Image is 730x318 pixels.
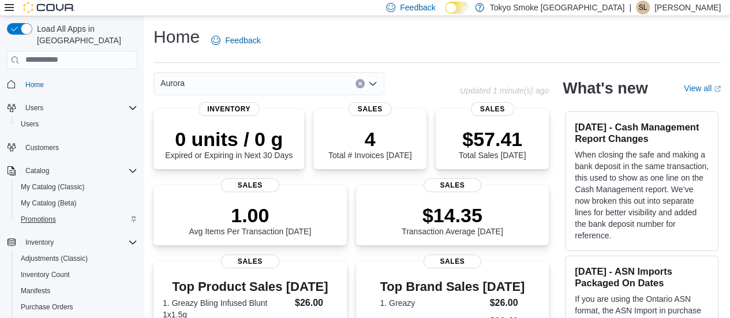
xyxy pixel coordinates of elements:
[575,121,709,144] h3: [DATE] - Cash Management Report Changes
[563,79,647,98] h2: What's new
[459,128,526,151] p: $57.41
[575,265,709,289] h3: [DATE] - ASN Imports Packaged On Dates
[21,302,73,312] span: Purchase Orders
[654,1,721,14] p: [PERSON_NAME]
[2,234,142,250] button: Inventory
[25,103,43,113] span: Users
[21,182,85,192] span: My Catalog (Classic)
[490,1,625,14] p: Tokyo Smoke [GEOGRAPHIC_DATA]
[21,270,70,279] span: Inventory Count
[21,78,48,92] a: Home
[459,128,526,160] div: Total Sales [DATE]
[16,180,89,194] a: My Catalog (Classic)
[16,284,55,298] a: Manifests
[221,255,279,268] span: Sales
[2,76,142,93] button: Home
[21,235,58,249] button: Inventory
[328,128,411,151] p: 4
[221,178,279,192] span: Sales
[160,76,185,90] span: Aurora
[16,180,137,194] span: My Catalog (Classic)
[16,252,137,265] span: Adjustments (Classic)
[165,128,293,151] p: 0 units / 0 g
[21,101,137,115] span: Users
[189,204,311,227] p: 1.00
[2,100,142,116] button: Users
[21,164,137,178] span: Catalog
[207,29,265,52] a: Feedback
[400,2,435,13] span: Feedback
[12,299,142,315] button: Purchase Orders
[460,86,549,95] p: Updated 1 minute(s) ago
[21,254,88,263] span: Adjustments (Classic)
[21,286,50,295] span: Manifests
[355,79,365,88] button: Clear input
[16,117,43,131] a: Users
[12,179,142,195] button: My Catalog (Classic)
[575,149,709,241] p: When closing the safe and making a bank deposit in the same transaction, this used to show as one...
[368,79,377,88] button: Open list of options
[12,283,142,299] button: Manifests
[25,166,49,175] span: Catalog
[714,85,721,92] svg: External link
[402,204,503,227] p: $14.35
[21,164,54,178] button: Catalog
[424,178,481,192] span: Sales
[328,128,411,160] div: Total # Invoices [DATE]
[198,102,260,116] span: Inventory
[2,139,142,156] button: Customers
[16,268,137,282] span: Inventory Count
[16,284,137,298] span: Manifests
[12,116,142,132] button: Users
[225,35,260,46] span: Feedback
[684,84,721,93] a: View allExternal link
[23,2,75,13] img: Cova
[21,235,137,249] span: Inventory
[21,215,56,224] span: Promotions
[12,250,142,267] button: Adjustments (Classic)
[12,195,142,211] button: My Catalog (Beta)
[349,102,392,116] span: Sales
[21,141,63,155] a: Customers
[16,196,81,210] a: My Catalog (Beta)
[21,140,137,155] span: Customers
[21,77,137,92] span: Home
[16,212,61,226] a: Promotions
[445,2,469,14] input: Dark Mode
[189,204,311,236] div: Avg Items Per Transaction [DATE]
[16,117,137,131] span: Users
[163,280,338,294] h3: Top Product Sales [DATE]
[639,1,647,14] span: SL
[12,267,142,283] button: Inventory Count
[21,101,48,115] button: Users
[471,102,514,116] span: Sales
[16,268,74,282] a: Inventory Count
[21,119,39,129] span: Users
[380,280,525,294] h3: Top Brand Sales [DATE]
[16,300,78,314] a: Purchase Orders
[25,143,59,152] span: Customers
[16,196,137,210] span: My Catalog (Beta)
[16,300,137,314] span: Purchase Orders
[636,1,650,14] div: Sydney Lacourse
[629,1,631,14] p: |
[154,25,200,48] h1: Home
[424,255,481,268] span: Sales
[21,199,77,208] span: My Catalog (Beta)
[25,80,44,89] span: Home
[12,211,142,227] button: Promotions
[16,252,92,265] a: Adjustments (Classic)
[16,212,137,226] span: Promotions
[165,128,293,160] div: Expired or Expiring in Next 30 Days
[25,238,54,247] span: Inventory
[2,163,142,179] button: Catalog
[489,296,525,310] dd: $26.00
[380,297,485,309] dt: 1. Greazy
[402,204,503,236] div: Transaction Average [DATE]
[295,296,338,310] dd: $26.00
[32,23,137,46] span: Load All Apps in [GEOGRAPHIC_DATA]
